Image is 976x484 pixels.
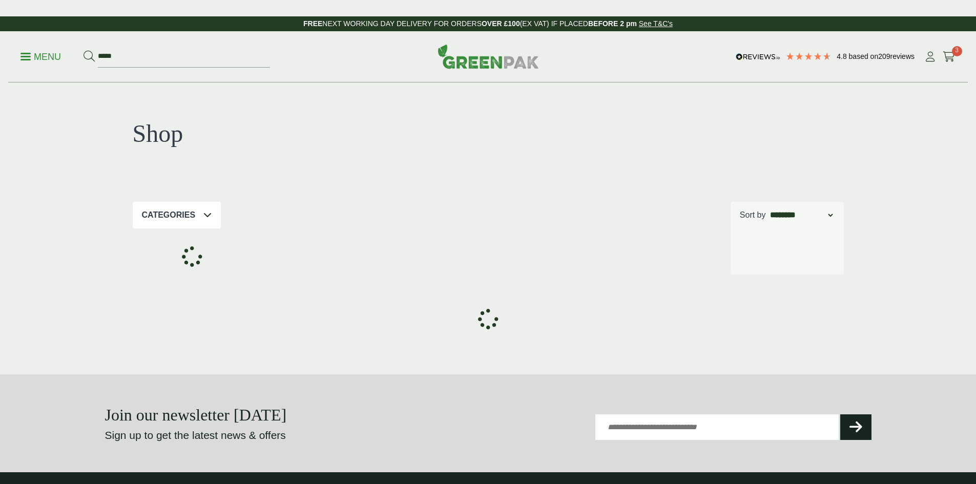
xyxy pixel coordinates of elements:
[438,44,539,69] img: GreenPak Supplies
[837,52,848,60] span: 4.8
[303,19,322,28] strong: FREE
[588,19,637,28] strong: BEFORE 2 pm
[952,46,962,56] span: 3
[740,209,766,221] p: Sort by
[943,49,956,65] a: 3
[105,427,450,444] p: Sign up to get the latest news & offers
[890,52,915,60] span: reviews
[878,52,890,60] span: 209
[924,52,937,62] i: My Account
[785,52,832,61] div: 4.78 Stars
[736,53,780,60] img: REVIEWS.io
[133,119,488,149] h1: Shop
[768,209,835,221] select: Shop order
[105,406,287,424] strong: Join our newsletter [DATE]
[943,52,956,62] i: Cart
[142,209,196,221] p: Categories
[20,51,61,61] a: Menu
[482,19,520,28] strong: OVER £100
[20,51,61,63] p: Menu
[849,52,879,60] span: Based on
[639,19,673,28] a: See T&C's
